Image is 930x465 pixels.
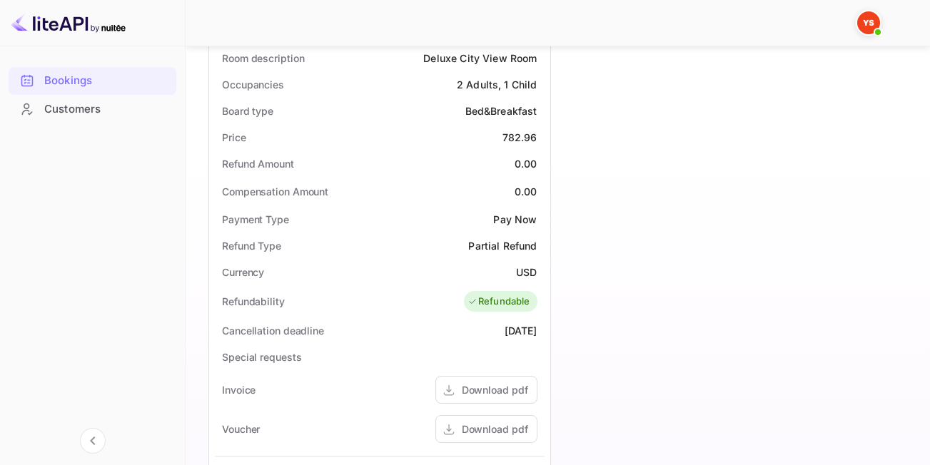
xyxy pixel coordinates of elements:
[9,67,176,93] a: Bookings
[9,96,176,122] a: Customers
[493,212,537,227] div: Pay Now
[468,238,537,253] div: Partial Refund
[222,77,284,92] div: Occupancies
[222,238,281,253] div: Refund Type
[505,323,537,338] div: [DATE]
[222,349,301,364] div: Special requests
[222,421,260,436] div: Voucher
[465,103,537,118] div: Bed&Breakfast
[222,382,256,397] div: Invoice
[222,51,304,66] div: Room description
[222,323,324,338] div: Cancellation deadline
[462,382,528,397] div: Download pdf
[222,156,294,171] div: Refund Amount
[423,51,537,66] div: Deluxe City View Room
[80,428,106,454] button: Collapse navigation
[44,73,169,89] div: Bookings
[516,265,537,280] div: USD
[515,184,537,199] div: 0.00
[502,130,537,145] div: 782.96
[44,101,169,118] div: Customers
[857,11,880,34] img: Yandex Support
[222,265,264,280] div: Currency
[457,77,537,92] div: 2 Adults, 1 Child
[222,184,328,199] div: Compensation Amount
[222,103,273,118] div: Board type
[11,11,126,34] img: LiteAPI logo
[9,67,176,95] div: Bookings
[222,294,285,309] div: Refundability
[467,295,530,309] div: Refundable
[9,96,176,123] div: Customers
[462,421,528,436] div: Download pdf
[222,212,289,227] div: Payment Type
[222,130,246,145] div: Price
[515,156,537,171] div: 0.00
